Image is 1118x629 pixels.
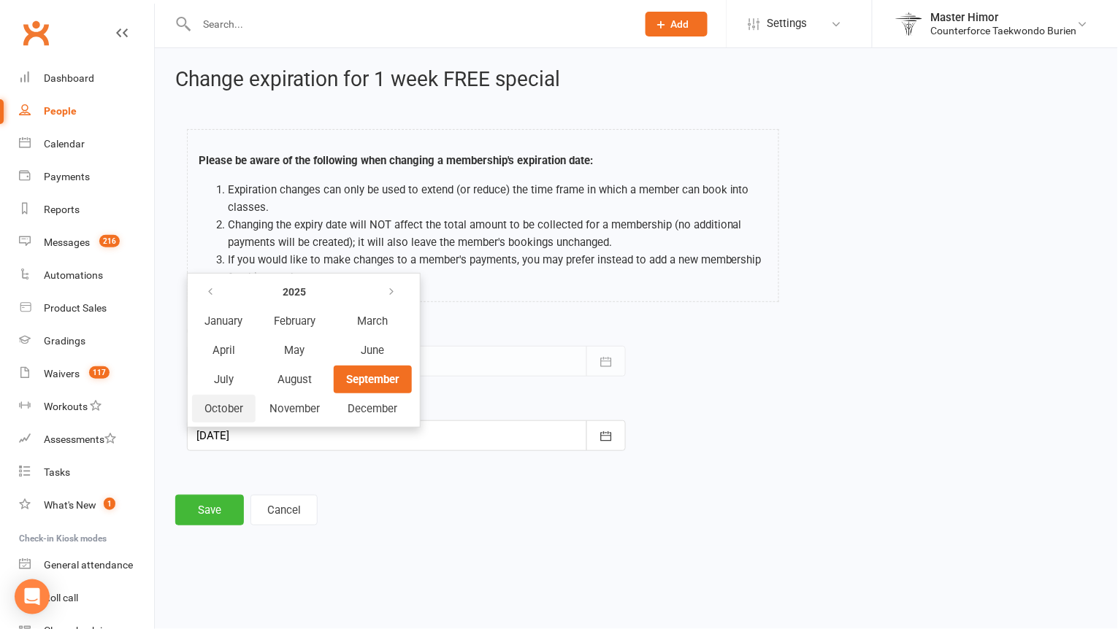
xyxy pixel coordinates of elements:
[19,128,154,161] a: Calendar
[19,423,154,456] a: Assessments
[671,18,689,30] span: Add
[19,549,154,582] a: General attendance kiosk mode
[334,395,412,422] button: December
[44,368,80,379] div: Waivers
[99,235,120,247] span: 216
[358,314,388,328] span: March
[44,335,85,347] div: Gradings
[361,344,385,357] span: June
[89,366,110,379] span: 117
[192,366,256,393] button: July
[19,259,154,292] a: Automations
[257,366,332,393] button: August
[44,72,94,84] div: Dashboard
[199,154,593,167] strong: Please be aware of the following when changing a membership's expiration date:
[19,193,154,226] a: Reports
[334,307,412,335] button: March
[19,62,154,95] a: Dashboard
[19,95,154,128] a: People
[257,336,332,364] button: May
[175,495,244,525] button: Save
[228,216,767,251] li: Changing the expiry date will NOT affect the total amount to be collected for a membership (no ad...
[192,14,627,34] input: Search...
[44,171,90,182] div: Payments
[44,236,90,248] div: Messages
[214,373,234,386] span: July
[19,325,154,358] a: Gradings
[44,499,96,511] div: What's New
[192,395,256,422] button: October
[104,498,115,510] span: 1
[44,105,77,117] div: People
[334,336,412,364] button: June
[767,7,808,40] span: Settings
[269,402,320,415] span: November
[44,559,133,571] div: General attendance
[346,373,399,386] span: September
[44,433,116,445] div: Assessments
[44,204,80,215] div: Reports
[19,226,154,259] a: Messages 216
[228,251,767,286] li: If you would like to make changes to a member's payments, you may prefer instead to add a new mem...
[257,395,332,422] button: November
[175,69,1098,91] h2: Change expiration for 1 week FREE special
[192,307,256,335] button: January
[44,138,85,150] div: Calendar
[285,344,305,357] span: May
[192,336,256,364] button: April
[277,373,312,386] span: August
[250,495,318,525] button: Cancel
[44,466,70,478] div: Tasks
[257,307,332,335] button: February
[19,292,154,325] a: Product Sales
[44,269,103,281] div: Automations
[19,489,154,522] a: What's New1
[44,401,88,412] div: Workouts
[931,24,1077,37] div: Counterforce Taekwondo Burien
[19,358,154,390] a: Waivers 117
[283,286,307,298] strong: 2025
[895,9,924,39] img: thumb_image1572984788.png
[19,390,154,423] a: Workouts
[19,161,154,193] a: Payments
[646,12,708,36] button: Add
[204,402,243,415] span: October
[15,579,50,614] div: Open Intercom Messenger
[44,592,78,603] div: Roll call
[19,582,154,614] a: Roll call
[228,181,767,216] li: Expiration changes can only be used to extend (or reduce) the time frame in which a member can bo...
[205,314,243,328] span: January
[348,402,398,415] span: December
[213,344,235,357] span: April
[18,15,54,51] a: Clubworx
[334,366,412,393] button: September
[44,302,107,314] div: Product Sales
[19,456,154,489] a: Tasks
[931,11,1077,24] div: Master Himor
[274,314,315,328] span: February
